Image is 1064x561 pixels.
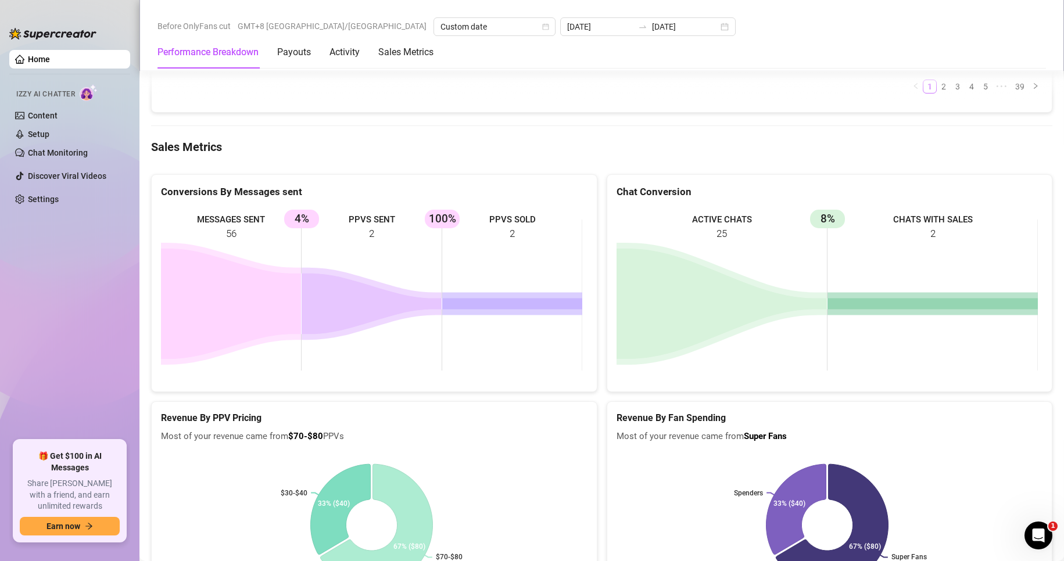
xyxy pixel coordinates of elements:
input: End date [652,20,718,33]
li: 5 [979,80,993,93]
span: ••• [993,80,1011,93]
a: Chat Monitoring [28,148,88,157]
li: Next Page [1029,80,1042,93]
div: Activity [329,45,360,59]
span: Izzy AI Chatter [16,89,75,100]
a: Content [28,111,58,120]
span: Custom date [440,18,549,35]
div: Sales Metrics [378,45,434,59]
h5: Revenue By PPV Pricing [161,411,587,425]
div: Chat Conversion [617,184,1043,200]
div: Conversions By Messages sent [161,184,587,200]
a: 2 [937,80,950,93]
a: 39 [1012,80,1028,93]
text: Spenders [734,488,763,497]
span: to [638,22,647,31]
a: Discover Viral Videos [28,171,106,181]
span: Most of your revenue came from PPVs [161,430,587,444]
li: 4 [965,80,979,93]
a: 1 [923,80,936,93]
span: Share [PERSON_NAME] with a friend, and earn unlimited rewards [20,478,120,512]
button: Earn nowarrow-right [20,517,120,535]
div: Payouts [277,45,311,59]
img: logo-BBDzfeDw.svg [9,28,96,39]
text: $70-$80 [436,553,463,561]
span: swap-right [638,22,647,31]
span: left [912,82,919,89]
li: 39 [1011,80,1029,93]
text: Super Fans [891,553,926,561]
b: $70-$80 [288,431,323,441]
img: AI Chatter [80,84,98,101]
a: Settings [28,195,59,204]
span: Most of your revenue came from [617,430,1043,444]
span: right [1032,82,1039,89]
span: calendar [542,23,549,30]
b: Super Fans [744,431,787,441]
a: Setup [28,130,49,139]
div: Performance Breakdown [157,45,259,59]
a: 3 [951,80,964,93]
li: Previous Page [909,80,923,93]
a: 5 [979,80,992,93]
button: left [909,80,923,93]
span: GMT+8 [GEOGRAPHIC_DATA]/[GEOGRAPHIC_DATA] [238,17,427,35]
span: 🎁 Get $100 in AI Messages [20,451,120,473]
li: Next 5 Pages [993,80,1011,93]
text: $30-$40 [281,488,307,497]
span: 1 [1048,522,1058,531]
h5: Revenue By Fan Spending [617,411,1043,425]
iframe: Intercom live chat [1024,522,1052,549]
li: 2 [937,80,951,93]
li: 3 [951,80,965,93]
span: Before OnlyFans cut [157,17,231,35]
a: 4 [965,80,978,93]
button: right [1029,80,1042,93]
a: Home [28,55,50,64]
input: Start date [567,20,633,33]
span: arrow-right [85,522,93,530]
li: 1 [923,80,937,93]
h4: Sales Metrics [151,139,1052,155]
span: Earn now [46,522,80,531]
